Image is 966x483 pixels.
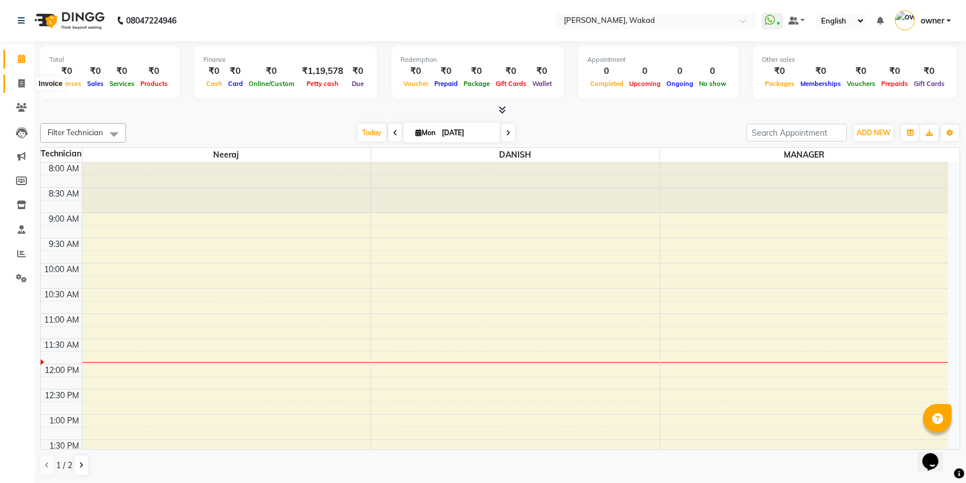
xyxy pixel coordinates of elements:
span: Package [461,80,493,88]
span: Cash [203,80,225,88]
div: Other sales [762,55,948,65]
div: ₹0 [431,65,461,78]
div: ₹0 [348,65,368,78]
div: Total [49,55,171,65]
span: Ongoing [663,80,696,88]
div: ₹1,19,578 [297,65,348,78]
div: 1:30 PM [48,440,82,452]
div: ₹0 [225,65,246,78]
div: Technician [41,148,82,160]
span: Packages [762,80,798,88]
iframe: chat widget [918,437,955,472]
span: neeraj [83,148,371,162]
span: Petty cash [304,80,341,88]
span: Today [358,124,386,142]
span: Due [349,80,367,88]
div: ₹0 [798,65,844,78]
div: 0 [587,65,626,78]
div: 0 [626,65,663,78]
div: ₹0 [49,65,84,78]
div: 0 [663,65,696,78]
span: Online/Custom [246,80,297,88]
div: ₹0 [762,65,798,78]
div: ₹0 [246,65,297,78]
div: 0 [696,65,729,78]
div: Invoice [36,77,65,91]
div: Redemption [400,55,555,65]
input: Search Appointment [747,124,847,142]
div: 10:00 AM [42,264,82,276]
div: ₹0 [461,65,493,78]
div: ₹0 [84,65,107,78]
div: ₹0 [138,65,171,78]
span: Wallet [529,80,555,88]
span: Sales [84,80,107,88]
span: Prepaids [878,80,911,88]
span: 1 / 2 [56,460,72,472]
div: 12:00 PM [43,364,82,376]
div: ₹0 [878,65,911,78]
span: Completed [587,80,626,88]
input: 2025-09-01 [438,124,496,142]
span: Memberships [798,80,844,88]
div: Appointment [587,55,729,65]
div: ₹0 [844,65,878,78]
div: 11:30 AM [42,339,82,351]
span: MANAGER [660,148,949,162]
div: 11:00 AM [42,314,82,326]
span: owner [921,15,944,27]
span: Upcoming [626,80,663,88]
span: Mon [413,128,438,137]
div: ₹0 [529,65,555,78]
div: 8:30 AM [47,188,82,200]
div: ₹0 [107,65,138,78]
img: owner [895,10,915,30]
span: Gift Cards [911,80,948,88]
span: No show [696,80,729,88]
div: 10:30 AM [42,289,82,301]
img: logo [29,5,108,37]
button: ADD NEW [854,125,893,141]
div: ₹0 [203,65,225,78]
span: Filter Technician [48,128,103,137]
span: ADD NEW [857,128,890,137]
b: 08047224946 [126,5,176,37]
span: Card [225,80,246,88]
span: Services [107,80,138,88]
div: ₹0 [911,65,948,78]
div: ₹0 [400,65,431,78]
span: Gift Cards [493,80,529,88]
span: Products [138,80,171,88]
span: Vouchers [844,80,878,88]
div: 1:00 PM [48,415,82,427]
span: DANISH [371,148,659,162]
span: Voucher [400,80,431,88]
div: 12:30 PM [43,390,82,402]
div: ₹0 [493,65,529,78]
span: Prepaid [431,80,461,88]
div: 8:00 AM [47,163,82,175]
div: 9:30 AM [47,238,82,250]
div: Finance [203,55,368,65]
div: 9:00 AM [47,213,82,225]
